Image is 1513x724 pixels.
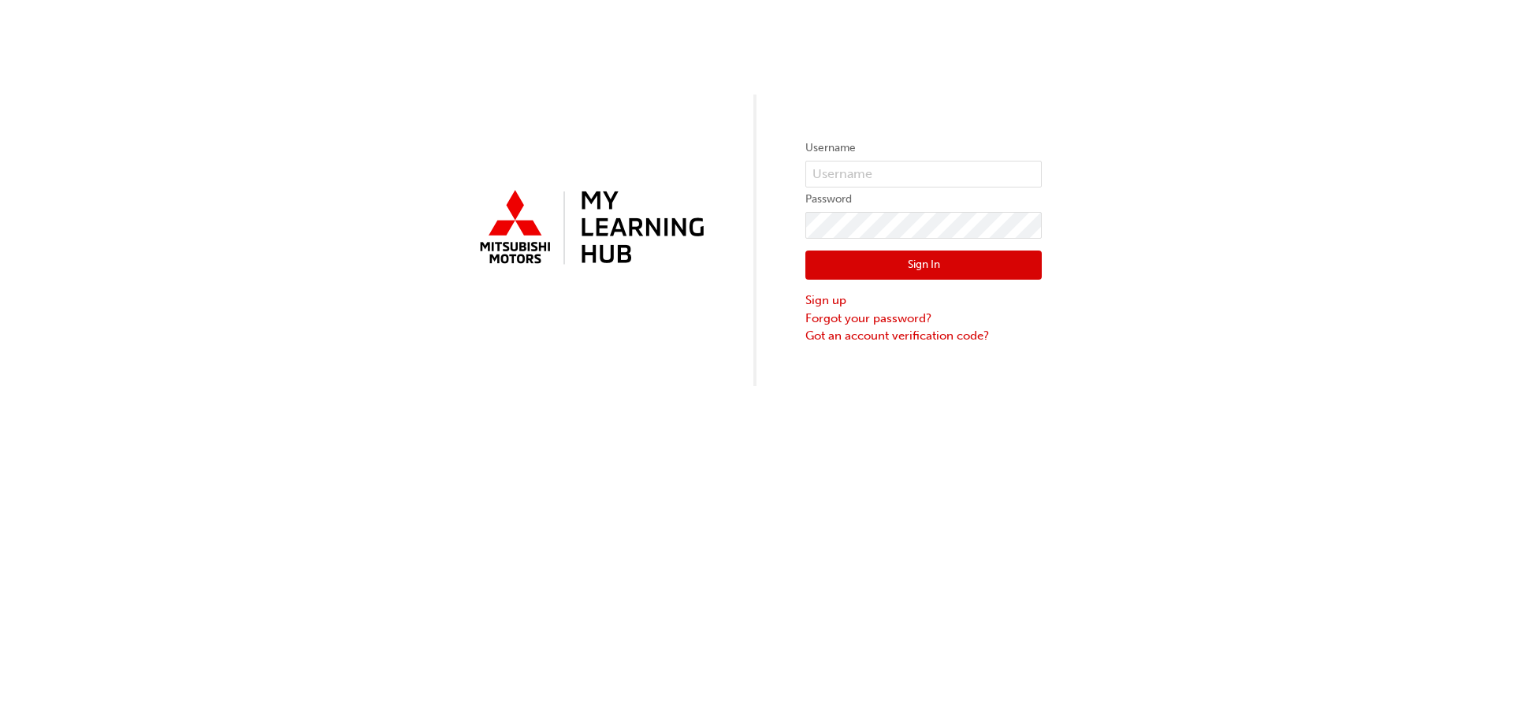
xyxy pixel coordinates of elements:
label: Password [805,190,1042,209]
a: Forgot your password? [805,310,1042,328]
label: Username [805,139,1042,158]
img: mmal [471,184,708,273]
a: Got an account verification code? [805,327,1042,345]
button: Sign In [805,251,1042,280]
a: Sign up [805,291,1042,310]
input: Username [805,161,1042,187]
